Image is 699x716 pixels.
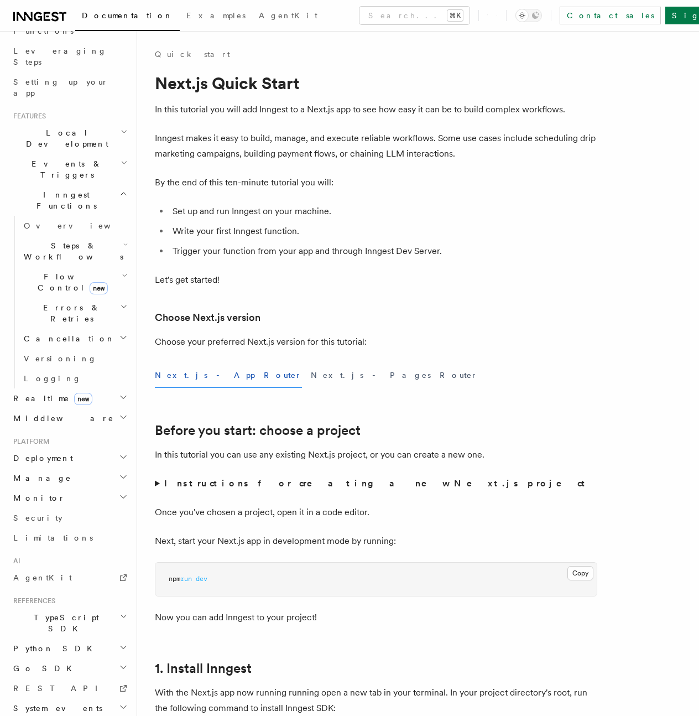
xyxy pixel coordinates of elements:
[155,533,597,549] p: Next, start your Next.js app in development mode by running:
[24,354,97,363] span: Versioning
[19,349,130,369] a: Versioning
[19,240,123,262] span: Steps & Workflows
[259,11,317,20] span: AgentKit
[155,73,597,93] h1: Next.js Quick Start
[155,476,597,491] summary: Instructions for creating a new Next.js project
[155,447,597,463] p: In this tutorial you can use any existing Next.js project, or you can create a new one.
[9,663,79,674] span: Go SDK
[9,408,130,428] button: Middleware
[19,216,130,236] a: Overview
[9,437,50,446] span: Platform
[9,72,130,103] a: Setting up your app
[9,112,46,121] span: Features
[9,154,130,185] button: Events & Triggers
[560,7,661,24] a: Contact sales
[82,11,173,20] span: Documentation
[90,282,108,294] span: new
[155,423,361,438] a: Before you start: choose a project
[180,3,252,30] a: Examples
[164,478,590,489] strong: Instructions for creating a new Next.js project
[9,185,130,216] button: Inngest Functions
[19,302,120,324] span: Errors & Retries
[155,661,252,676] a: 1. Install Inngest
[155,505,597,520] p: Once you've chosen a project, open it in a code editor.
[169,243,597,259] li: Trigger your function from your app and through Inngest Dev Server.
[9,508,130,528] a: Security
[155,272,597,288] p: Let's get started!
[9,473,71,484] span: Manage
[9,189,119,211] span: Inngest Functions
[19,236,130,267] button: Steps & Workflows
[155,610,597,625] p: Now you can add Inngest to your project!
[196,575,207,583] span: dev
[24,374,81,383] span: Logging
[9,568,130,588] a: AgentKit
[155,175,597,190] p: By the end of this ten-minute tutorial you will:
[155,685,597,716] p: With the Next.js app now running running open a new tab in your terminal. In your project directo...
[75,3,180,31] a: Documentation
[9,123,130,154] button: Local Development
[447,10,463,21] kbd: ⌘K
[169,224,597,239] li: Write your first Inngest function.
[13,573,72,582] span: AgentKit
[74,393,92,405] span: new
[9,678,130,698] a: REST API
[19,329,130,349] button: Cancellation
[9,528,130,548] a: Limitations
[9,448,130,468] button: Deployment
[9,413,114,424] span: Middleware
[9,393,92,404] span: Realtime
[155,49,230,60] a: Quick start
[9,468,130,488] button: Manage
[9,643,99,654] span: Python SDK
[252,3,324,30] a: AgentKit
[9,488,130,508] button: Monitor
[155,131,597,162] p: Inngest makes it easy to build, manage, and execute reliable workflows. Some use cases include sc...
[19,333,115,344] span: Cancellation
[9,612,119,634] span: TypeScript SDK
[180,575,192,583] span: run
[19,298,130,329] button: Errors & Retries
[9,41,130,72] a: Leveraging Steps
[9,453,73,464] span: Deployment
[24,221,138,230] span: Overview
[9,158,121,180] span: Events & Triggers
[169,204,597,219] li: Set up and run Inngest on your machine.
[155,334,597,350] p: Choose your preferred Next.js version for this tutorial:
[13,533,93,542] span: Limitations
[9,557,20,565] span: AI
[13,513,62,522] span: Security
[19,369,130,388] a: Logging
[9,639,130,658] button: Python SDK
[311,363,478,388] button: Next.js - Pages Router
[359,7,470,24] button: Search...⌘K
[9,492,65,504] span: Monitor
[9,388,130,408] button: Realtimenew
[9,127,121,149] span: Local Development
[169,575,180,583] span: npm
[9,216,130,388] div: Inngest Functions
[13,77,108,97] span: Setting up your app
[19,267,130,298] button: Flow Controlnew
[9,608,130,639] button: TypeScript SDK
[515,9,542,22] button: Toggle dark mode
[9,658,130,678] button: Go SDK
[19,271,122,293] span: Flow Control
[13,684,107,693] span: REST API
[9,703,102,714] span: System events
[13,46,107,66] span: Leveraging Steps
[155,363,302,388] button: Next.js - App Router
[186,11,246,20] span: Examples
[9,596,55,605] span: References
[155,310,260,325] a: Choose Next.js version
[567,566,593,580] button: Copy
[155,102,597,117] p: In this tutorial you will add Inngest to a Next.js app to see how easy it can be to build complex...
